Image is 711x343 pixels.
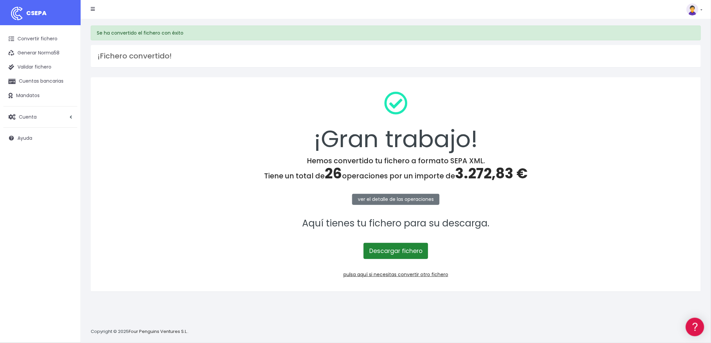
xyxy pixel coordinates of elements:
div: Convertir ficheros [7,74,128,81]
div: Facturación [7,133,128,140]
div: Programadores [7,161,128,168]
span: Ayuda [17,135,32,141]
a: Validar fichero [3,60,77,74]
a: Generar Norma58 [3,46,77,60]
span: Cuenta [19,113,37,120]
a: Mandatos [3,89,77,103]
img: logo [8,5,25,22]
div: ¡Gran trabajo! [99,86,692,157]
a: Four Penguins Ventures S.L. [129,328,187,335]
a: ver el detalle de las operaciones [352,194,440,205]
a: Problemas habituales [7,95,128,106]
a: POWERED BY ENCHANT [92,194,129,200]
a: Videotutoriales [7,106,128,116]
span: 3.272,83 € [455,164,528,183]
h4: Hemos convertido tu fichero a formato SEPA XML. Tiene un total de operaciones por un importe de [99,157,692,182]
a: Cuenta [3,110,77,124]
span: 26 [325,164,342,183]
span: CSEPA [26,9,47,17]
a: Descargar fichero [364,243,428,259]
a: Cuentas bancarias [3,74,77,88]
a: Información general [7,57,128,68]
a: API [7,172,128,182]
img: profile [686,3,699,15]
button: Contáctanos [7,180,128,191]
a: Ayuda [3,131,77,145]
p: Aquí tienes tu fichero para su descarga. [99,216,692,231]
a: Perfiles de empresas [7,116,128,127]
div: Se ha convertido el fichero con éxito [91,26,701,40]
div: Información general [7,47,128,53]
a: Convertir fichero [3,32,77,46]
h3: ¡Fichero convertido! [97,52,694,60]
p: Copyright © 2025 . [91,328,189,335]
a: General [7,144,128,155]
a: Formatos [7,85,128,95]
a: pulsa aquí si necesitas convertir otro fichero [343,271,448,278]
